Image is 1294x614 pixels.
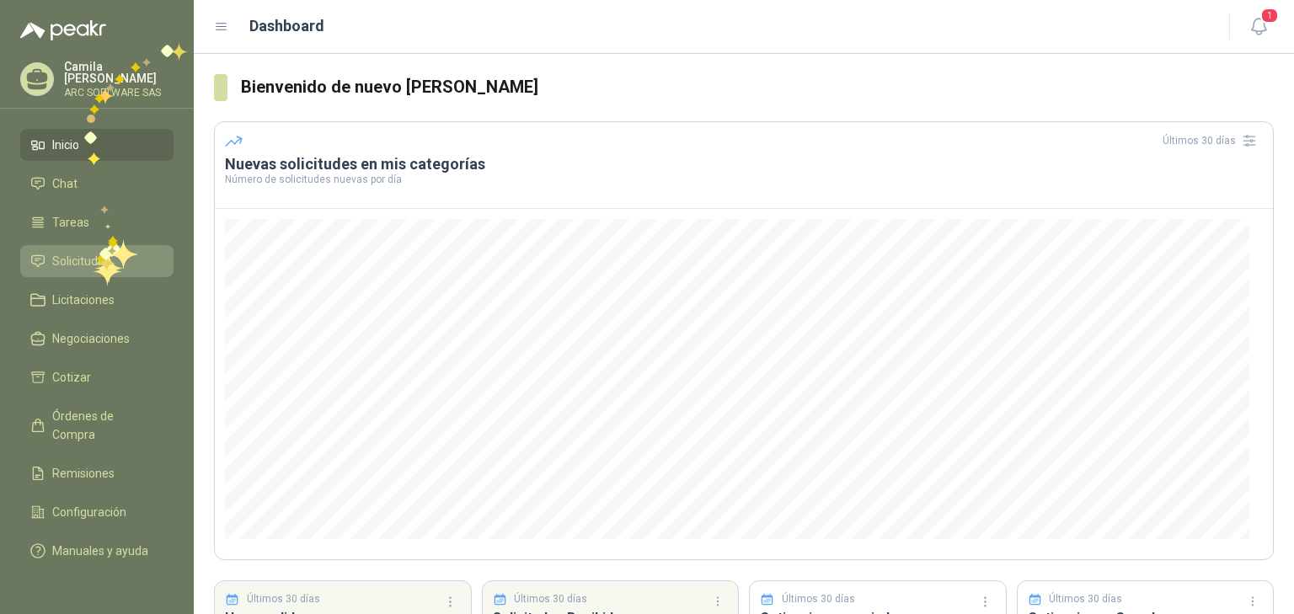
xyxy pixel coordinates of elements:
a: Configuración [20,496,174,528]
a: Chat [20,168,174,200]
span: Remisiones [52,464,115,483]
h3: Nuevas solicitudes en mis categorías [225,154,1263,174]
h1: Dashboard [249,14,324,38]
a: Solicitudes [20,245,174,277]
p: Últimos 30 días [247,591,320,607]
a: Cotizar [20,361,174,393]
p: Últimos 30 días [1049,591,1122,607]
p: Últimos 30 días [782,591,855,607]
p: Camila [PERSON_NAME] [64,61,174,84]
span: Inicio [52,136,79,154]
span: Órdenes de Compra [52,407,158,444]
a: Licitaciones [20,284,174,316]
span: Chat [52,174,78,193]
span: Cotizar [52,368,91,387]
span: 1 [1260,8,1279,24]
h3: Bienvenido de nuevo [PERSON_NAME] [241,74,1274,100]
span: Configuración [52,503,126,521]
p: Últimos 30 días [514,591,587,607]
img: Logo peakr [20,20,106,40]
a: Inicio [20,129,174,161]
a: Manuales y ayuda [20,535,174,567]
span: Solicitudes [52,252,110,270]
p: Número de solicitudes nuevas por día [225,174,1263,184]
a: Negociaciones [20,323,174,355]
a: Órdenes de Compra [20,400,174,451]
a: Tareas [20,206,174,238]
button: 1 [1243,12,1274,42]
span: Licitaciones [52,291,115,309]
span: Tareas [52,213,89,232]
a: Remisiones [20,457,174,489]
div: Últimos 30 días [1163,127,1263,154]
p: ARC SOFTWARE SAS [64,88,174,98]
span: Manuales y ayuda [52,542,148,560]
span: Negociaciones [52,329,130,348]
